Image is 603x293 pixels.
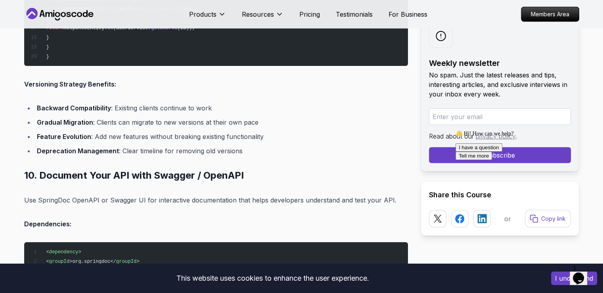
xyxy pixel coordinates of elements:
[46,259,49,264] span: <
[336,10,373,19] a: Testimonials
[3,16,50,25] button: I have a question
[3,4,61,10] span: 👋 Hi! How can we help?
[189,10,216,19] p: Products
[389,10,427,19] a: For Business
[46,44,49,50] span: }
[69,259,116,264] span: >org.springdoc</
[429,70,571,99] p: No spam. Just the latest releases and tips, interesting articles, and exclusive interviews in you...
[46,54,49,60] span: }
[570,261,595,285] iframe: chat widget
[429,147,571,163] button: Subscribe
[521,7,579,21] p: Members Area
[49,249,78,255] span: dependency
[242,10,274,19] p: Resources
[34,131,408,142] li: : Add new features without breaking existing functionality
[299,10,320,19] a: Pricing
[37,147,119,155] strong: Deprecation Management
[24,220,71,228] strong: Dependencies:
[46,35,49,40] span: }
[429,189,571,200] h2: Share this Course
[6,270,539,287] div: This website uses cookies to enhance the user experience.
[37,133,91,141] strong: Feature Evolution
[49,259,69,264] span: groupId
[37,118,93,126] strong: Gradual Migration
[242,10,283,25] button: Resources
[189,10,226,25] button: Products
[34,117,408,128] li: : Clients can migrate to new versions at their own pace
[429,131,571,141] p: Read about our .
[429,58,571,69] h2: Weekly newsletter
[78,249,81,255] span: >
[3,25,40,33] button: Tell me more
[3,3,146,33] div: 👋 Hi! How can we help?I have a questionTell me more
[429,108,571,125] input: Enter your email
[136,259,139,264] span: >
[34,102,408,114] li: : Existing clients continue to work
[551,272,597,285] button: Accept cookies
[452,127,595,257] iframe: chat widget
[116,259,136,264] span: groupId
[46,249,49,255] span: <
[24,169,408,182] h2: 10. Document Your API with Swagger / OpenAPI
[34,145,408,156] li: : Clear timeline for removing old versions
[24,80,116,88] strong: Versioning Strategy Benefits:
[521,7,579,22] a: Members Area
[37,104,111,112] strong: Backward Compatibility
[24,195,408,206] p: Use SpringDoc OpenAPI or Swagger UI for interactive documentation that helps developers understan...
